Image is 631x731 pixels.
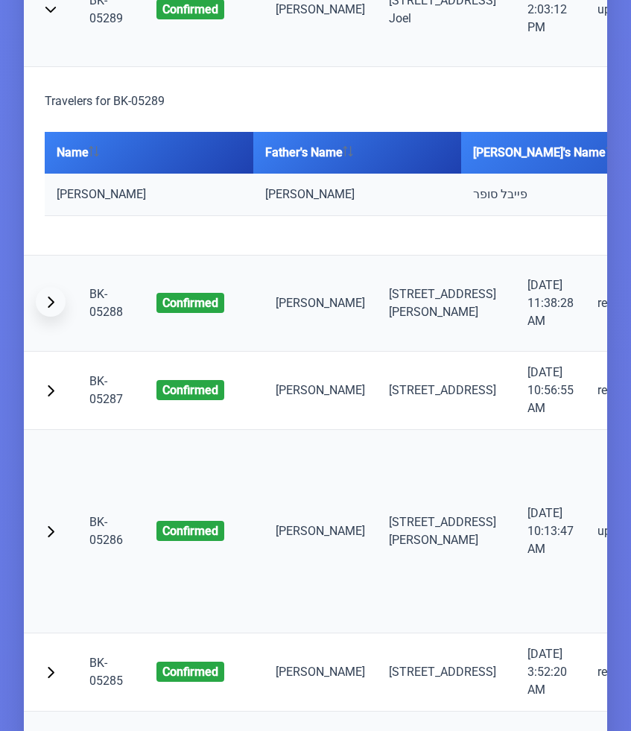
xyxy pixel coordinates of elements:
[156,521,224,541] span: confirmed
[516,256,586,352] td: [DATE] 11:38:28 AM
[516,430,586,633] td: [DATE] 10:13:47 AM
[89,656,123,688] a: BK-05285
[377,430,516,633] td: [STREET_ADDRESS] [PERSON_NAME]
[264,430,377,633] td: [PERSON_NAME]
[156,293,224,313] span: confirmed
[156,380,224,400] span: confirmed
[89,374,123,406] a: BK-05287
[377,256,516,352] td: [STREET_ADDRESS][PERSON_NAME]
[377,352,516,430] td: [STREET_ADDRESS]
[45,174,253,216] td: [PERSON_NAME]
[156,662,224,682] span: confirmed
[516,633,586,712] td: [DATE] 3:52:20 AM
[264,633,377,712] td: [PERSON_NAME]
[264,352,377,430] td: [PERSON_NAME]
[516,352,586,430] td: [DATE] 10:56:55 AM
[89,515,123,547] a: BK-05286
[253,132,462,174] th: Father's Name
[45,132,253,174] th: Name
[253,174,462,216] td: [PERSON_NAME]
[377,633,516,712] td: [STREET_ADDRESS]
[89,287,123,319] a: BK-05288
[264,256,377,352] td: [PERSON_NAME]
[45,92,165,110] h5: Travelers for BK-05289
